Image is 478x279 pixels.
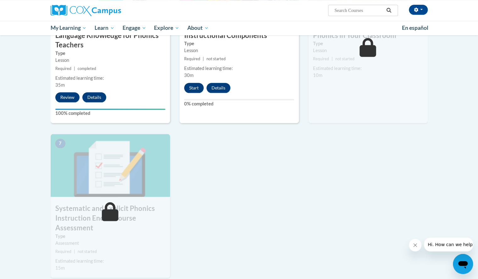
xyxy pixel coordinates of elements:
[55,265,65,271] span: 15m
[313,65,423,72] div: Estimated learning time:
[206,56,226,61] span: not started
[74,66,75,71] span: |
[123,24,146,32] span: Engage
[203,56,204,61] span: |
[184,72,194,78] span: 30m
[78,66,96,71] span: completed
[95,24,114,32] span: Learn
[55,110,165,117] label: 100% completed
[332,56,333,61] span: |
[184,56,200,61] span: Required
[55,139,65,148] span: 7
[179,31,299,40] h3: Instructional Components
[150,21,183,35] a: Explore
[313,72,322,78] span: 10m
[55,109,165,110] div: Your progress
[308,31,428,40] h3: Phonics in Your Classroom
[74,249,75,254] span: |
[91,21,118,35] a: Learn
[51,31,170,50] h3: Language Knowledge for Phonics Teachers
[78,249,97,254] span: not started
[55,57,165,64] div: Lesson
[313,56,329,61] span: Required
[402,24,428,31] span: En español
[424,238,473,251] iframe: Message from company
[184,65,294,72] div: Estimated learning time:
[51,204,170,233] h3: Systematic and Explicit Phonics Instruction End of Course Assessment
[187,24,209,32] span: About
[82,92,106,102] button: Details
[55,258,165,265] div: Estimated learning time:
[313,40,423,47] label: Type
[334,7,384,14] input: Search Courses
[118,21,150,35] a: Engage
[184,83,204,93] button: Start
[55,249,71,254] span: Required
[55,82,65,88] span: 35m
[154,24,179,32] span: Explore
[184,100,294,107] label: 0% completed
[4,4,51,9] span: Hi. How can we help?
[55,50,165,57] label: Type
[41,21,437,35] div: Main menu
[335,56,354,61] span: not started
[384,7,393,14] button: Search
[313,47,423,54] div: Lesson
[47,21,91,35] a: My Learning
[183,21,213,35] a: About
[55,92,80,102] button: Review
[409,239,421,251] iframe: Close message
[184,40,294,47] label: Type
[55,240,165,247] div: Assessment
[51,134,170,197] img: Course Image
[51,5,121,16] img: Cox Campus
[184,47,294,54] div: Lesson
[51,5,170,16] a: Cox Campus
[50,24,86,32] span: My Learning
[206,83,230,93] button: Details
[55,75,165,82] div: Estimated learning time:
[453,254,473,274] iframe: Button to launch messaging window
[55,66,71,71] span: Required
[55,233,165,240] label: Type
[409,5,428,15] button: Account Settings
[398,21,432,35] a: En español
